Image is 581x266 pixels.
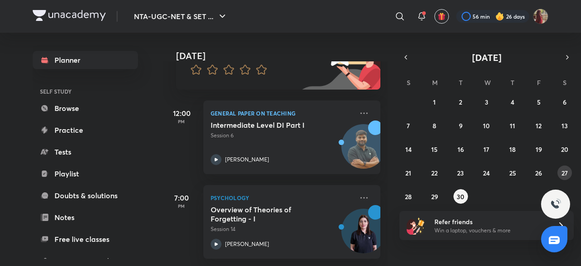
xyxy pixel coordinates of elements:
abbr: September 7, 2025 [407,121,410,130]
button: September 30, 2025 [453,189,468,204]
abbr: September 29, 2025 [431,192,438,201]
button: September 20, 2025 [557,142,572,156]
p: Session 6 [211,131,353,140]
abbr: September 23, 2025 [457,169,464,177]
button: September 28, 2025 [401,189,416,204]
abbr: September 22, 2025 [431,169,438,177]
h4: [DATE] [176,50,389,61]
button: September 27, 2025 [557,166,572,180]
img: avatar [438,12,446,20]
h6: SELF STUDY [33,84,138,99]
h5: 7:00 [163,192,200,203]
abbr: September 10, 2025 [483,121,490,130]
abbr: September 27, 2025 [561,169,568,177]
abbr: September 14, 2025 [405,145,412,154]
button: September 19, 2025 [532,142,546,156]
abbr: September 8, 2025 [433,121,436,130]
button: September 17, 2025 [479,142,494,156]
p: [PERSON_NAME] [225,240,269,248]
button: September 14, 2025 [401,142,416,156]
button: September 2, 2025 [453,95,468,109]
abbr: September 6, 2025 [563,98,566,106]
button: September 16, 2025 [453,142,468,156]
h6: Refer friends [434,217,546,226]
button: September 23, 2025 [453,166,468,180]
button: September 6, 2025 [557,95,572,109]
button: September 7, 2025 [401,118,416,133]
h5: 12:00 [163,108,200,119]
button: September 29, 2025 [427,189,442,204]
button: September 15, 2025 [427,142,442,156]
a: Doubts & solutions [33,186,138,205]
a: Planner [33,51,138,69]
a: Free live classes [33,230,138,248]
abbr: September 25, 2025 [509,169,516,177]
abbr: September 1, 2025 [433,98,436,106]
button: NTA-UGC-NET & SET ... [128,7,233,25]
abbr: Sunday [407,78,410,87]
button: September 26, 2025 [532,166,546,180]
p: Psychology [211,192,353,203]
abbr: September 18, 2025 [509,145,516,154]
abbr: September 24, 2025 [483,169,490,177]
button: September 18, 2025 [505,142,520,156]
button: September 8, 2025 [427,118,442,133]
button: September 13, 2025 [557,118,572,133]
abbr: September 16, 2025 [458,145,464,154]
abbr: September 9, 2025 [459,121,463,130]
img: Srishti Sharma [533,9,548,24]
abbr: September 19, 2025 [536,145,542,154]
button: September 9, 2025 [453,118,468,133]
p: General Paper on Teaching [211,108,353,119]
a: Practice [33,121,138,139]
abbr: September 17, 2025 [483,145,489,154]
abbr: September 30, 2025 [457,192,464,201]
a: Playlist [33,165,138,183]
span: [DATE] [472,51,502,64]
abbr: Wednesday [484,78,491,87]
button: September 22, 2025 [427,166,442,180]
p: Session 14 [211,225,353,233]
a: Company Logo [33,10,106,23]
button: September 24, 2025 [479,166,494,180]
abbr: September 12, 2025 [536,121,542,130]
button: September 11, 2025 [505,118,520,133]
abbr: Monday [432,78,438,87]
a: Tests [33,143,138,161]
a: Notes [33,208,138,226]
abbr: Saturday [563,78,566,87]
abbr: September 5, 2025 [537,98,541,106]
img: streak [495,12,504,21]
abbr: September 26, 2025 [535,169,542,177]
img: referral [407,216,425,235]
p: PM [163,203,200,209]
abbr: September 20, 2025 [561,145,568,154]
button: September 10, 2025 [479,118,494,133]
button: September 5, 2025 [532,95,546,109]
abbr: September 15, 2025 [431,145,438,154]
button: [DATE] [412,51,561,64]
p: [PERSON_NAME] [225,156,269,164]
img: Avatar [342,214,385,257]
button: September 4, 2025 [505,95,520,109]
abbr: Friday [537,78,541,87]
a: Browse [33,99,138,117]
button: September 3, 2025 [479,95,494,109]
img: ttu [550,199,561,210]
abbr: September 3, 2025 [485,98,488,106]
abbr: September 2, 2025 [459,98,462,106]
abbr: September 28, 2025 [405,192,412,201]
p: PM [163,119,200,124]
abbr: September 13, 2025 [561,121,568,130]
h5: Overview of Theories of Forgetting - I [211,205,324,223]
button: September 21, 2025 [401,166,416,180]
abbr: Thursday [511,78,514,87]
button: September 1, 2025 [427,95,442,109]
button: September 25, 2025 [505,166,520,180]
abbr: Tuesday [459,78,463,87]
button: avatar [434,9,449,24]
abbr: September 4, 2025 [511,98,514,106]
p: Win a laptop, vouchers & more [434,226,546,235]
img: Avatar [342,129,385,173]
abbr: September 21, 2025 [405,169,411,177]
